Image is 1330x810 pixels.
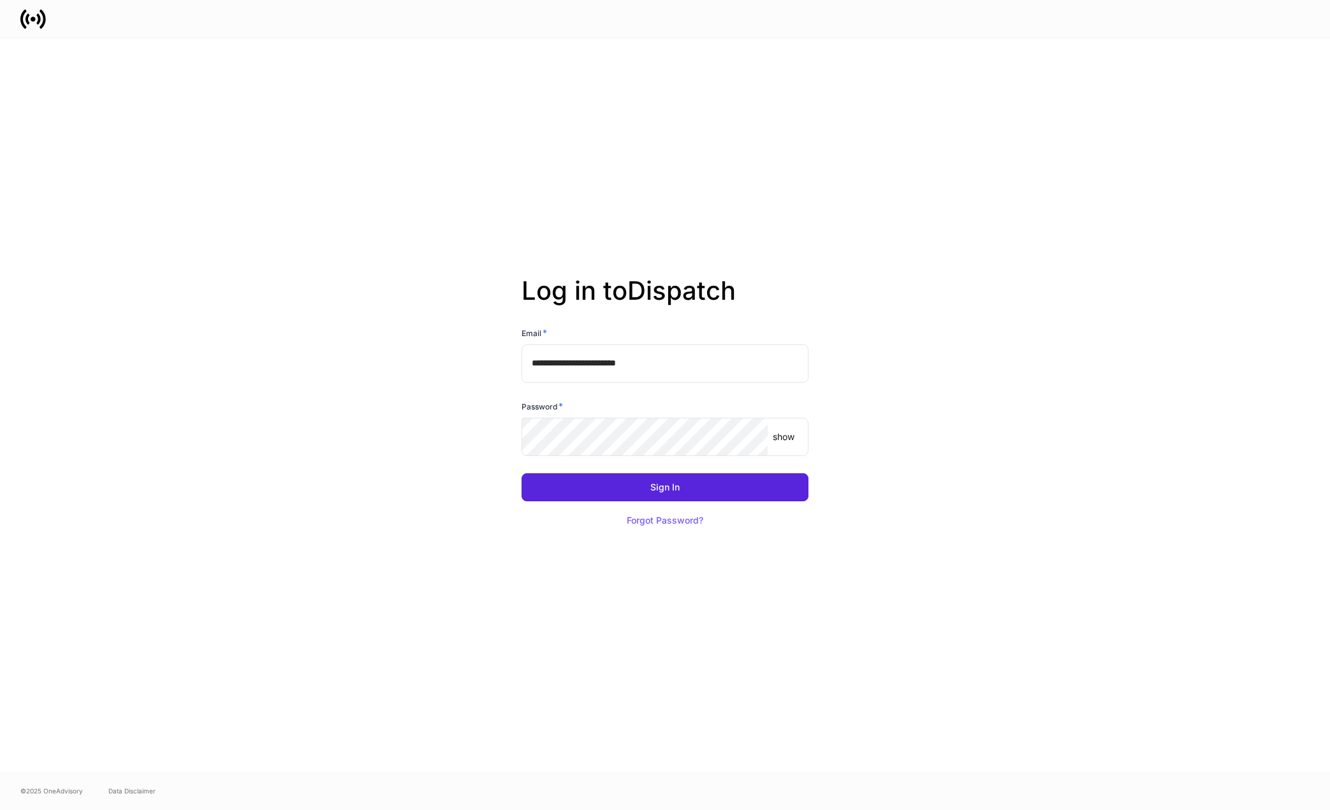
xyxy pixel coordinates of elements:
div: Forgot Password? [627,516,703,525]
h2: Log in to Dispatch [522,276,808,327]
h6: Email [522,327,547,339]
a: Data Disclaimer [108,786,156,796]
button: Sign In [522,473,808,501]
div: Sign In [650,483,680,492]
span: © 2025 OneAdvisory [20,786,83,796]
h6: Password [522,400,563,413]
button: Forgot Password? [611,506,719,534]
p: show [773,431,794,443]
